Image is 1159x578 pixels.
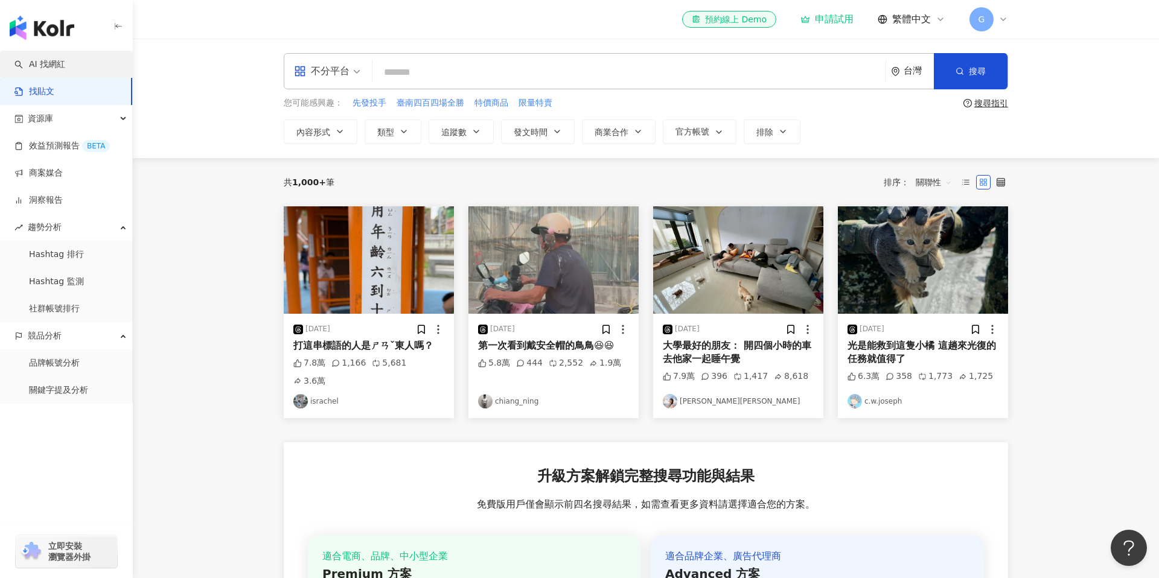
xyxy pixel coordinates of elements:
[663,394,814,408] a: KOL Avatar[PERSON_NAME][PERSON_NAME]
[886,370,912,383] div: 358
[733,370,768,383] div: 1,417
[490,324,515,334] div: [DATE]
[514,127,548,137] span: 發文時間
[848,339,998,366] div: 光是能救到這隻小橘 這趟來光復的任務就值得了
[293,394,444,408] a: KOL Avatarisrachel
[29,249,84,261] a: Hashtag 排行
[10,16,74,40] img: logo
[979,13,985,26] span: G
[397,97,464,109] span: 臺南四百四場全勝
[352,97,387,110] button: 先發投手
[284,206,454,314] img: post-image
[519,97,552,109] span: 限量特賣
[891,67,900,76] span: environment
[963,99,972,107] span: question-circle
[478,394,629,408] a: KOL Avatarchiang_ning
[284,119,357,144] button: 內容形式
[675,127,709,136] span: 官方帳號
[918,370,953,383] div: 1,773
[663,370,695,383] div: 7.9萬
[331,357,366,369] div: 1,166
[589,357,621,369] div: 1.9萬
[904,66,934,76] div: 台灣
[293,375,325,387] div: 3.6萬
[682,11,776,28] a: 預約線上 Demo
[595,127,628,137] span: 商業合作
[884,173,959,192] div: 排序：
[28,322,62,349] span: 競品分析
[293,339,444,352] div: 打這串標語的人是ㄕㄢˇ東人嗎？
[365,119,421,144] button: 類型
[322,550,627,563] div: 適合電商、品牌、中小型企業
[516,357,543,369] div: 444
[916,173,952,192] span: 關聯性
[372,357,406,369] div: 5,681
[441,127,467,137] span: 追蹤數
[665,550,969,563] div: 適合品牌企業、廣告代理商
[14,167,63,179] a: 商案媒合
[468,206,639,314] img: post-image
[582,119,656,144] button: 商業合作
[19,542,43,561] img: chrome extension
[663,119,736,144] button: 官方帳號
[294,62,350,81] div: 不分平台
[969,66,986,76] span: 搜尋
[28,214,62,241] span: 趨勢分析
[28,105,53,132] span: 資源庫
[549,357,583,369] div: 2,552
[800,13,854,25] a: 申請試用
[16,535,117,568] a: chrome extension立即安裝 瀏覽器外掛
[675,324,700,334] div: [DATE]
[848,370,880,383] div: 6.3萬
[848,394,998,408] a: KOL Avatarc.w.joseph
[478,394,493,408] img: KOL Avatar
[14,223,23,232] span: rise
[959,370,993,383] div: 1,725
[756,127,773,137] span: 排除
[974,98,1008,108] div: 搜尋指引
[284,97,343,109] span: 您可能感興趣：
[892,13,931,26] span: 繁體中文
[701,370,727,383] div: 396
[744,119,800,144] button: 排除
[14,86,54,98] a: 找貼文
[377,127,394,137] span: 類型
[848,394,862,408] img: KOL Avatar
[478,357,510,369] div: 5.8萬
[1111,530,1147,566] iframe: Help Scout Beacon - Open
[537,466,755,487] span: 升級方案解鎖完整搜尋功能與結果
[284,177,334,187] div: 共 筆
[663,339,814,366] div: 大學最好的朋友： 開四個小時的車去他家一起睡午覺
[477,498,815,511] span: 免費版用戶僅會顯示前四名搜尋結果，如需查看更多資料請選擇適合您的方案。
[292,177,326,187] span: 1,000+
[934,53,1007,89] button: 搜尋
[294,65,306,77] span: appstore
[29,276,84,288] a: Hashtag 監測
[29,384,88,396] a: 關鍵字提及分析
[429,119,494,144] button: 追蹤數
[29,357,80,369] a: 品牌帳號分析
[14,59,65,71] a: searchAI 找網紅
[396,97,465,110] button: 臺南四百四場全勝
[14,140,110,152] a: 效益預測報告BETA
[296,127,330,137] span: 內容形式
[501,119,575,144] button: 發文時間
[774,370,808,383] div: 8,618
[838,206,1008,314] img: post-image
[478,339,629,352] div: 第一次看到戴安全帽的鳥鳥😆😆
[29,303,80,315] a: 社群帳號排行
[14,194,63,206] a: 洞察報告
[353,97,386,109] span: 先發投手
[653,206,823,314] img: post-image
[663,394,677,408] img: KOL Avatar
[474,97,508,109] span: 特價商品
[293,357,325,369] div: 7.8萬
[305,324,330,334] div: [DATE]
[692,13,767,25] div: 預約線上 Demo
[474,97,509,110] button: 特價商品
[48,541,91,562] span: 立即安裝 瀏覽器外掛
[518,97,553,110] button: 限量特賣
[293,394,308,408] img: KOL Avatar
[860,324,884,334] div: [DATE]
